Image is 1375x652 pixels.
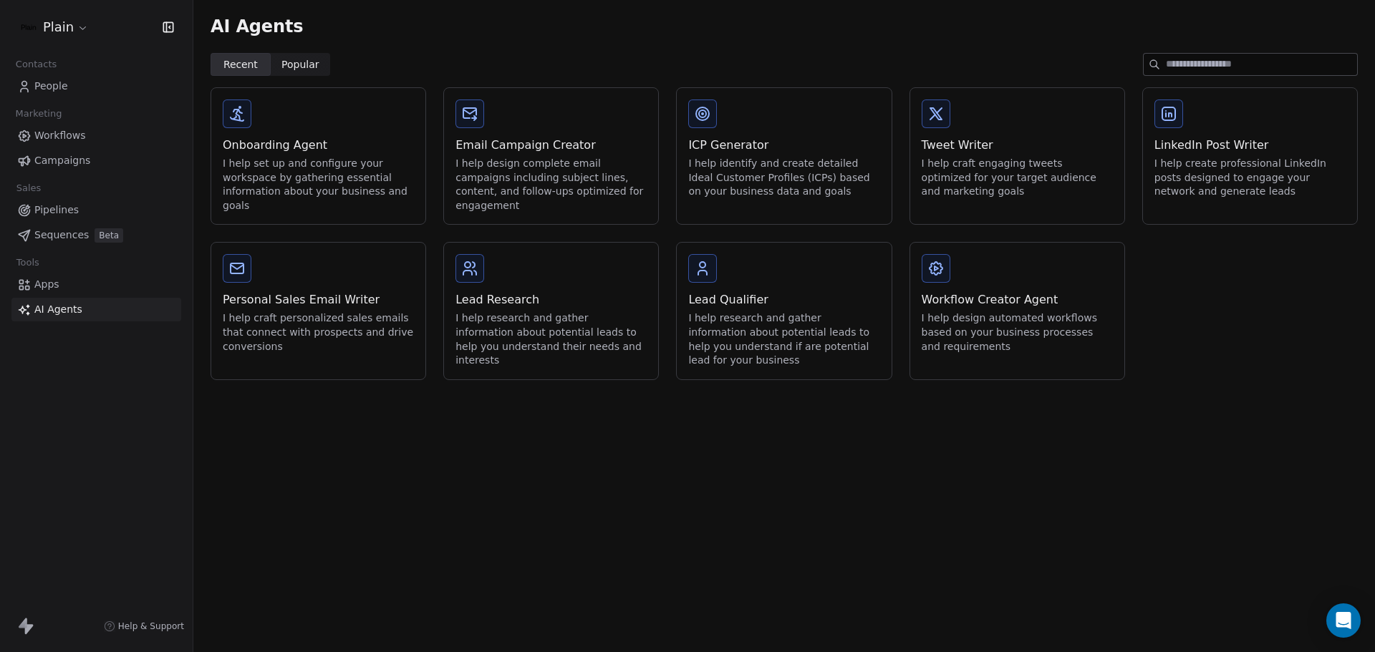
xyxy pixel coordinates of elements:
span: Popular [281,57,319,72]
div: I help design complete email campaigns including subject lines, content, and follow-ups optimized... [455,157,647,213]
div: I help set up and configure your workspace by gathering essential information about your business... [223,157,414,213]
div: ICP Generator [688,137,879,154]
div: Personal Sales Email Writer [223,291,414,308]
div: Tweet Writer [922,137,1113,154]
div: LinkedIn Post Writer [1154,137,1346,154]
a: Workflows [11,124,181,147]
span: Tools [10,252,45,273]
a: SequencesBeta [11,223,181,247]
div: Workflow Creator Agent [922,291,1113,308]
span: Sequences [34,228,89,243]
div: Email Campaign Creator [455,137,647,154]
div: I help research and gather information about potential leads to help you understand their needs a... [455,311,647,367]
div: I help craft personalized sales emails that connect with prospects and drive conversions [223,311,414,354]
div: I help identify and create detailed Ideal Customer Profiles (ICPs) based on your business data an... [688,157,879,199]
div: Open Intercom Messenger [1326,603,1361,638]
a: AI Agents [11,298,181,321]
span: AI Agents [34,302,82,317]
span: Sales [10,177,47,199]
span: Campaigns [34,153,90,168]
span: Beta [95,228,123,243]
div: Onboarding Agent [223,137,414,154]
div: Lead Research [455,291,647,308]
span: People [34,79,68,94]
div: Lead Qualifier [688,291,879,308]
span: Workflows [34,128,86,143]
a: Apps [11,273,181,296]
span: Pipelines [34,203,79,218]
div: I help craft engaging tweets optimized for your target audience and marketing goals [922,157,1113,199]
div: I help create professional LinkedIn posts designed to engage your network and generate leads [1154,157,1346,199]
span: AI Agents [211,16,303,37]
a: People [11,74,181,98]
a: Campaigns [11,149,181,172]
div: I help design automated workflows based on your business processes and requirements [922,311,1113,354]
a: Pipelines [11,198,181,222]
img: Plain-Logo-Tile.png [20,19,37,36]
span: Apps [34,277,59,292]
span: Marketing [9,103,68,125]
span: Plain [43,18,74,37]
span: Contacts [9,54,63,75]
a: Help & Support [104,621,184,632]
button: Plain [17,15,92,39]
span: Help & Support [118,621,184,632]
div: I help research and gather information about potential leads to help you understand if are potent... [688,311,879,367]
